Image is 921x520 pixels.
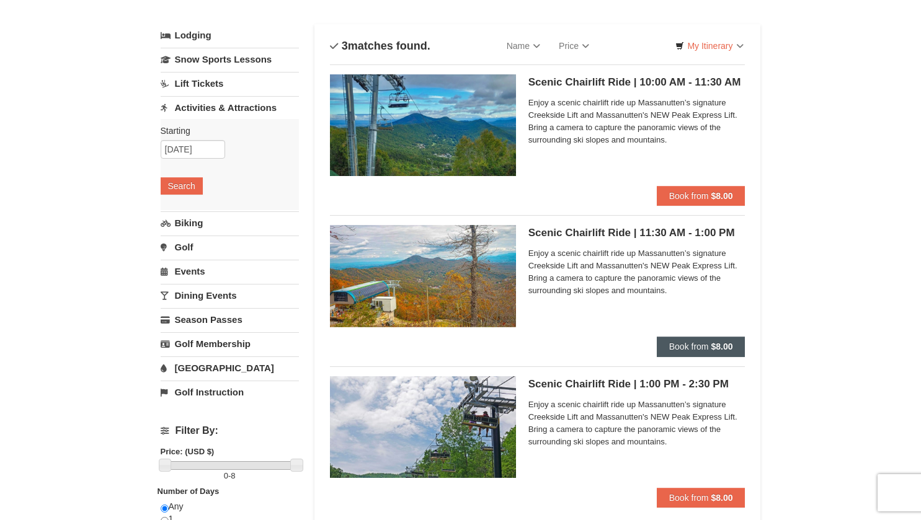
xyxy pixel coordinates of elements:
h4: matches found. [330,40,430,52]
span: Enjoy a scenic chairlift ride up Massanutten’s signature Creekside Lift and Massanutten's NEW Pea... [528,399,745,448]
strong: Number of Days [158,487,220,496]
a: [GEOGRAPHIC_DATA] [161,356,299,379]
a: Lift Tickets [161,72,299,95]
span: Enjoy a scenic chairlift ride up Massanutten’s signature Creekside Lift and Massanutten's NEW Pea... [528,247,745,297]
a: Name [497,33,549,58]
span: Book from [669,191,709,201]
a: Price [549,33,598,58]
span: Enjoy a scenic chairlift ride up Massanutten’s signature Creekside Lift and Massanutten's NEW Pea... [528,97,745,146]
span: Book from [669,493,709,503]
a: Season Passes [161,308,299,331]
img: 24896431-1-a2e2611b.jpg [330,74,516,176]
a: Golf Instruction [161,381,299,403]
a: Events [161,260,299,283]
button: Book from $8.00 [657,186,745,206]
h4: Filter By: [161,425,299,436]
a: Snow Sports Lessons [161,48,299,71]
h5: Scenic Chairlift Ride | 10:00 AM - 11:30 AM [528,76,745,89]
strong: $8.00 [711,342,732,351]
span: 0 [224,471,228,480]
a: Activities & Attractions [161,96,299,119]
h5: Scenic Chairlift Ride | 1:00 PM - 2:30 PM [528,378,745,390]
span: 8 [231,471,235,480]
a: My Itinerary [667,37,751,55]
a: Golf [161,236,299,258]
strong: $8.00 [711,493,732,503]
img: 24896431-13-a88f1aaf.jpg [330,225,516,327]
h5: Scenic Chairlift Ride | 11:30 AM - 1:00 PM [528,227,745,239]
strong: Price: (USD $) [161,447,215,456]
span: 3 [342,40,348,52]
a: Dining Events [161,284,299,307]
strong: $8.00 [711,191,732,201]
button: Book from $8.00 [657,488,745,508]
label: Starting [161,125,290,137]
span: Book from [669,342,709,351]
img: 24896431-9-664d1467.jpg [330,376,516,478]
button: Book from $8.00 [657,337,745,356]
label: - [161,470,299,482]
a: Golf Membership [161,332,299,355]
a: Biking [161,211,299,234]
a: Lodging [161,24,299,46]
button: Search [161,177,203,195]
